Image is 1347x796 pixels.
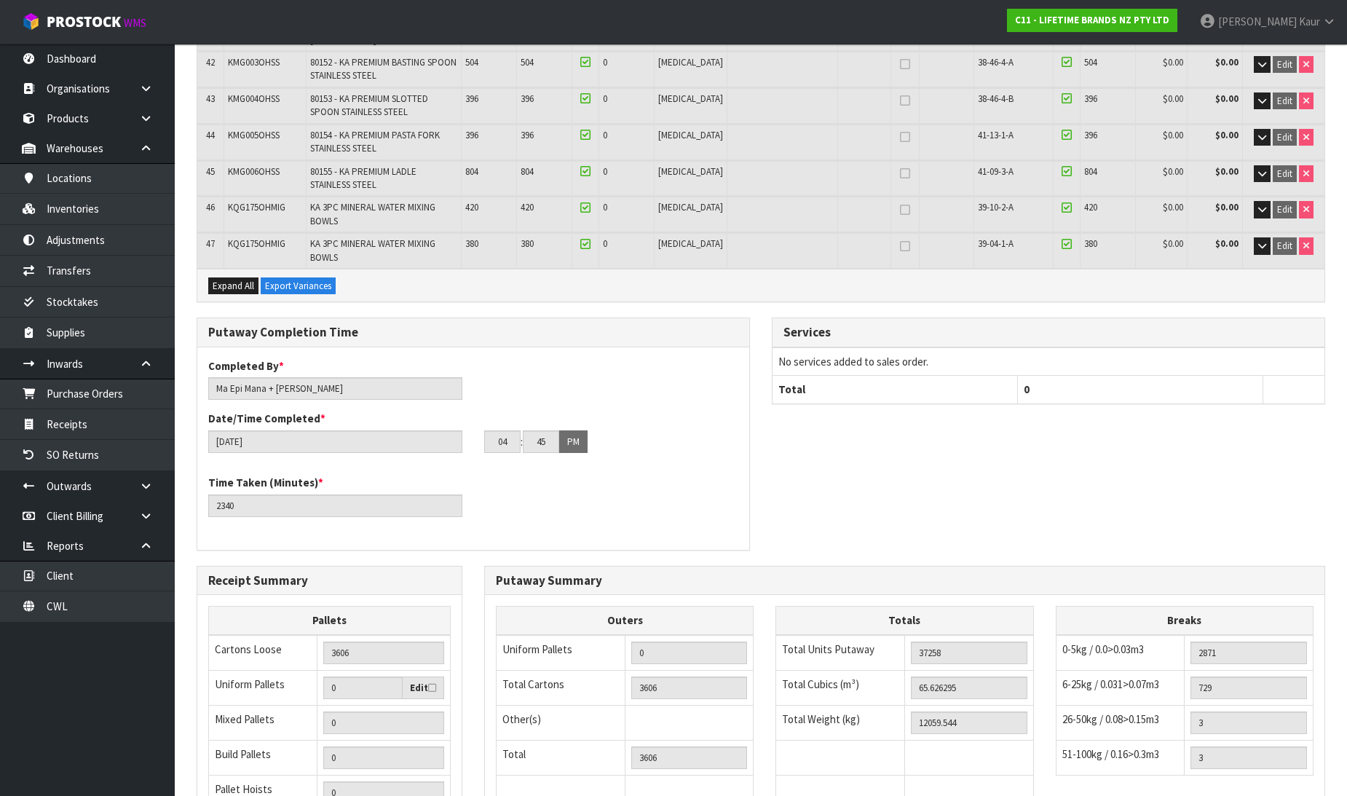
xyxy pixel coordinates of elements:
[776,635,905,671] td: Total Units Putaway
[323,712,444,734] input: Manual
[228,129,280,141] span: KMG005OHSS
[1273,56,1297,74] button: Edit
[658,56,723,68] span: [MEDICAL_DATA]
[1163,56,1183,68] span: $0.00
[776,607,1033,635] th: Totals
[1163,92,1183,105] span: $0.00
[1062,642,1144,656] span: 0-5kg / 0.0>0.03m3
[1215,92,1239,105] strong: $0.00
[773,348,1324,376] td: No services added to sales order.
[521,92,534,105] span: 396
[631,677,748,699] input: OUTERS TOTAL = CTN
[603,201,607,213] span: 0
[1084,56,1097,68] span: 504
[521,165,534,178] span: 804
[208,326,738,339] h3: Putaway Completion Time
[1024,382,1030,396] span: 0
[1215,237,1239,250] strong: $0.00
[206,237,215,250] span: 47
[658,129,723,141] span: [MEDICAL_DATA]
[310,92,428,118] span: 80153 - KA PREMIUM SLOTTED SPOON STAINLESS STEEL
[1277,240,1292,252] span: Edit
[206,201,215,213] span: 46
[523,430,559,453] input: MM
[978,165,1014,178] span: 41-09-3-A
[209,706,317,741] td: Mixed Pallets
[978,201,1014,213] span: 39-10-2-A
[521,201,534,213] span: 420
[658,92,723,105] span: [MEDICAL_DATA]
[603,129,607,141] span: 0
[228,237,285,250] span: KQG175OHMIG
[978,56,1014,68] span: 38-46-4-A
[1062,712,1159,726] span: 26-50kg / 0.08>0.15m3
[1215,56,1239,68] strong: $0.00
[261,277,336,295] button: Export Variances
[1084,237,1097,250] span: 380
[465,165,478,178] span: 804
[465,129,478,141] span: 396
[521,56,534,68] span: 504
[47,12,121,31] span: ProStock
[1299,15,1320,28] span: Kaur
[22,12,40,31] img: cube-alt.png
[978,129,1014,141] span: 41-13-1-A
[410,681,436,695] label: Edit
[1062,677,1159,691] span: 6-25kg / 0.031>0.07m3
[1277,58,1292,71] span: Edit
[208,430,462,453] input: Date/Time completed
[1007,9,1177,32] a: C11 - LIFETIME BRANDS NZ PTY LTD
[521,430,523,454] td: :
[209,670,317,706] td: Uniform Pallets
[465,237,478,250] span: 380
[1215,165,1239,178] strong: $0.00
[310,20,428,45] span: 80151 - KA PREMIUM SLOTTED [PERSON_NAME]
[1273,165,1297,183] button: Edit
[1163,237,1183,250] span: $0.00
[521,129,534,141] span: 396
[208,574,451,588] h3: Receipt Summary
[496,574,1314,588] h3: Putaway Summary
[228,165,280,178] span: KMG006OHSS
[658,201,723,213] span: [MEDICAL_DATA]
[978,92,1014,105] span: 38-46-4-B
[465,201,478,213] span: 420
[323,677,403,699] input: Uniform Pallets
[310,56,457,82] span: 80152 - KA PREMIUM BASTING SPOON STAINLESS STEEL
[978,237,1014,250] span: 39-04-1-A
[497,670,625,705] td: Total Cartons
[1015,14,1169,26] strong: C11 - LIFETIME BRANDS NZ PTY LTD
[310,237,435,263] span: KA 3PC MINERAL WATER MIXING BOWLS
[603,56,607,68] span: 0
[310,201,435,226] span: KA 3PC MINERAL WATER MIXING BOWLS
[1084,129,1097,141] span: 396
[323,746,444,769] input: Manual
[783,326,1314,339] h3: Services
[208,475,323,490] label: Time Taken (Minutes)
[1163,165,1183,178] span: $0.00
[465,92,478,105] span: 396
[1273,237,1297,255] button: Edit
[1277,203,1292,216] span: Edit
[124,16,146,30] small: WMS
[776,670,905,705] td: Total Cubics (m³)
[658,165,723,178] span: [MEDICAL_DATA]
[208,494,462,517] input: Time Taken
[228,92,280,105] span: KMG004OHSS
[1056,607,1313,635] th: Breaks
[497,635,625,671] td: Uniform Pallets
[465,56,478,68] span: 504
[206,129,215,141] span: 44
[603,92,607,105] span: 0
[208,277,258,295] button: Expand All
[1084,92,1097,105] span: 396
[773,376,1018,403] th: Total
[1084,201,1097,213] span: 420
[631,746,748,769] input: TOTAL PACKS
[206,92,215,105] span: 43
[1215,129,1239,141] strong: $0.00
[1273,201,1297,218] button: Edit
[208,358,284,374] label: Completed By
[209,607,451,635] th: Pallets
[1062,747,1159,761] span: 51-100kg / 0.16>0.3m3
